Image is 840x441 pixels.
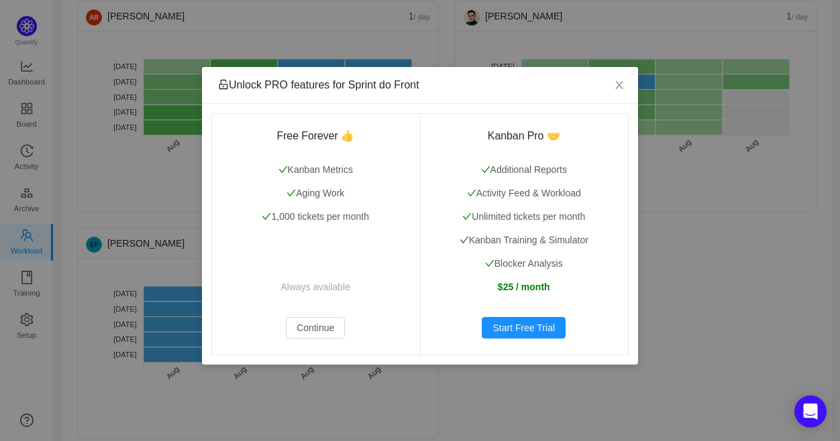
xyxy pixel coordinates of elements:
strong: $25 / month [498,281,550,292]
i: icon: unlock [218,79,229,90]
i: icon: check [485,259,494,268]
i: icon: check [460,235,469,245]
span: Unlock PRO features for Sprint do Front [218,79,419,90]
p: Blocker Analysis [436,257,613,271]
p: Kanban Metrics [227,163,404,177]
h3: Kanban Pro 🤝 [436,129,613,143]
button: Start Free Trial [482,317,566,338]
h3: Free Forever 👍 [227,129,404,143]
i: icon: check [467,188,476,198]
button: Continue [286,317,345,338]
div: Open Intercom Messenger [794,395,827,428]
p: Kanban Training & Simulator [436,233,613,247]
i: icon: check [286,188,296,198]
p: Always available [227,280,404,294]
p: Unlimited tickets per month [436,210,613,224]
p: Additional Reports [436,163,613,177]
i: icon: check [278,165,288,174]
p: Activity Feed & Workload [436,186,613,200]
span: 1,000 tickets per month [262,211,369,222]
i: icon: close [614,80,625,90]
i: icon: check [481,165,490,174]
i: icon: check [462,212,472,221]
i: icon: check [262,212,271,221]
p: Aging Work [227,186,404,200]
button: Close [600,67,638,105]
